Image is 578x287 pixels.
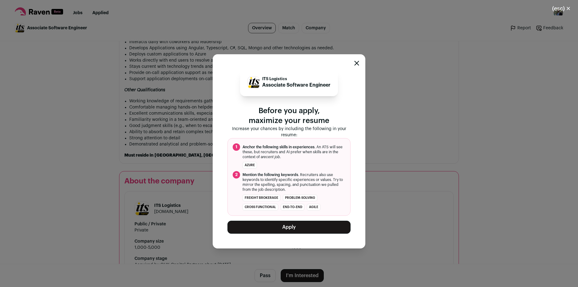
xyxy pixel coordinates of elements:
p: ITS Logistics [262,76,331,81]
p: Before you apply, maximize your resume [227,106,351,126]
span: Anchor the following skills in experiences [243,145,315,149]
li: end-to-end [281,204,304,211]
button: Close modal [545,2,578,15]
li: problem-solving [283,195,317,201]
li: agile [307,204,320,211]
li: Azure [243,162,257,169]
button: Apply [227,221,351,234]
button: Close modal [354,61,359,66]
p: Associate Software Engineer [262,81,331,89]
span: . Recruiters also use keywords to identify specific experiences or values. Try to mirror the spel... [243,172,345,192]
span: . An ATS will see these, but recruiters and AI prefer when skills are in the context of a [243,145,345,159]
img: 353935732e3aff786323cc31b3d61763cd96c7c7e2501766e0856bb24841df09.png [248,77,259,88]
span: Mention the following keywords [243,173,298,177]
li: cross functional [243,204,278,211]
span: 2 [233,171,240,178]
span: 1 [233,143,240,151]
i: recent job. [263,155,281,159]
p: Increase your chances by including the following in your resume: [227,126,351,138]
li: freight brokerage [243,195,280,201]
